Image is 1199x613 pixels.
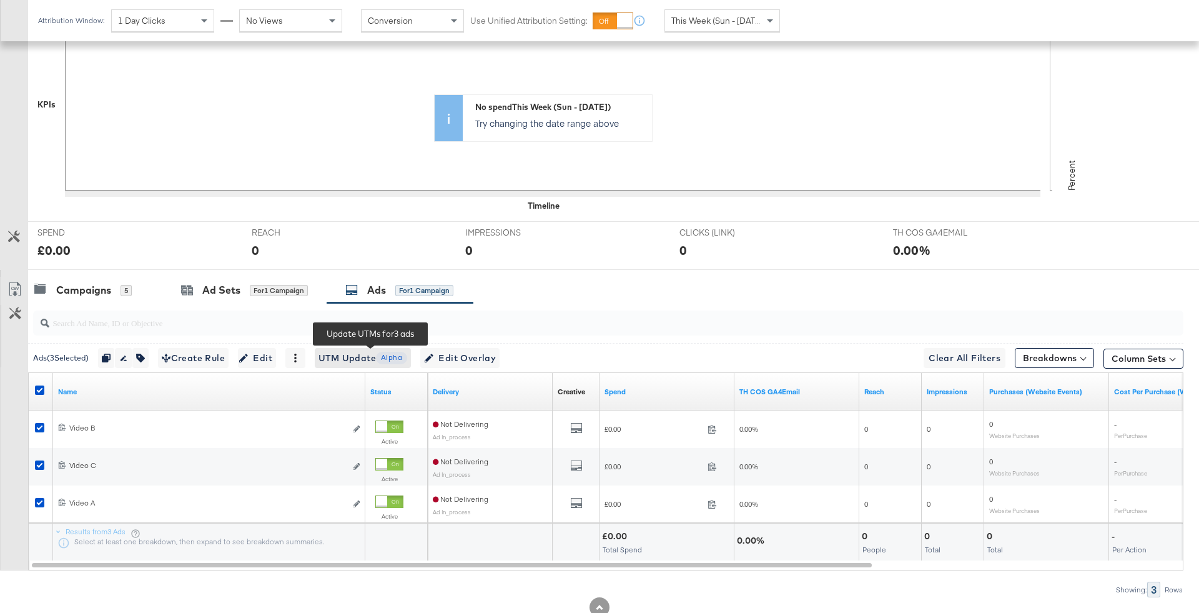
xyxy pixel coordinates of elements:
button: Edit Overlay [420,348,500,368]
button: Breakdowns [1015,348,1094,368]
p: Try changing the date range above [475,117,646,129]
label: Active [375,512,403,521]
div: 0.00% [737,535,768,547]
div: for 1 Campaign [250,285,308,296]
button: Create Rule [158,348,229,368]
div: 0 [862,531,871,542]
span: Not Delivering [433,419,488,429]
span: Not Delivering [433,494,488,504]
a: The total amount spent to date. [604,387,729,397]
span: 0 [864,462,868,471]
a: Shows the current state of your Ad. [370,387,423,397]
a: The number of people your ad was served to. [864,387,917,397]
span: 0 [989,457,993,466]
div: 0 [252,241,259,259]
sub: Per Purchase [1114,432,1147,439]
button: Clear All Filters [924,348,1005,368]
span: No Views [246,15,283,26]
span: IMPRESSIONS [465,227,559,239]
span: 0 [927,499,930,509]
div: 0 [465,241,473,259]
div: 0 [924,531,934,542]
a: The number of times your ad was served. On mobile apps an ad is counted as served the first time ... [927,387,979,397]
span: 0.00% [739,499,758,509]
span: - [1114,457,1117,466]
div: 0.00% [893,241,930,259]
div: Ad Sets [202,283,240,297]
span: Per Action [1112,545,1147,554]
div: Ads ( 3 Selected) [33,352,89,364]
span: - [1114,419,1117,429]
span: 0.00% [739,462,758,471]
div: 5 [121,285,132,296]
label: Active [375,437,403,446]
a: TH COS GA4Email [739,387,854,397]
div: 3 [1147,582,1160,597]
span: 0 [927,424,930,434]
span: SPEND [37,227,131,239]
span: £0.00 [604,424,703,434]
div: Attribution Window: [37,16,105,25]
div: Video B [69,423,346,433]
div: £0.00 [37,241,71,259]
sub: Ad In_process [433,471,471,478]
sub: Website Purchases [989,432,1040,439]
sub: Ad In_process [433,433,471,441]
a: The number of times a purchase was made tracked by your Custom Audience pixel on your website aft... [989,387,1104,397]
span: Total [987,545,1003,554]
span: 0 [927,462,930,471]
span: 0 [989,419,993,429]
div: Rows [1164,586,1183,594]
span: 0 [864,499,868,509]
span: TH COS GA4EMAIL [893,227,987,239]
span: People [862,545,886,554]
span: Total [925,545,940,554]
span: Not Delivering [433,457,488,466]
a: Reflects the ability of your Ad to achieve delivery. [433,387,548,397]
sub: Website Purchases [989,507,1040,514]
span: Alpha [376,352,407,364]
input: Search Ad Name, ID or Objective [49,306,1078,330]
div: £0.00 [602,531,631,542]
div: 0 [679,241,687,259]
button: Edit [238,348,276,368]
span: £0.00 [604,462,703,471]
div: Ads [367,283,386,297]
sub: Ad In_process [433,508,471,516]
span: Edit Overlay [424,351,496,366]
div: - [1112,531,1118,542]
span: Conversion [368,15,413,26]
sub: Per Purchase [1114,507,1147,514]
span: 1 Day Clicks [118,15,165,26]
sub: Website Purchases [989,469,1040,477]
span: 0.00% [739,424,758,434]
span: 0 [989,494,993,504]
div: Video A [69,498,346,508]
span: £0.00 [604,499,703,509]
div: 0 [987,531,996,542]
div: for 1 Campaign [395,285,453,296]
span: Create Rule [162,351,225,366]
div: Showing: [1115,586,1147,594]
div: Video C [69,461,346,471]
a: Ad Name. [58,387,360,397]
div: Creative [558,387,585,397]
span: This Week (Sun - [DATE]) [671,15,765,26]
span: 0 [864,424,868,434]
span: - [1114,494,1117,504]
span: Clear All Filters [929,351,1000,366]
label: Use Unified Attribution Setting: [470,15,588,27]
span: Edit [242,351,272,366]
sub: Per Purchase [1114,469,1147,477]
button: UTM UpdateAlpha [315,348,411,368]
div: Campaigns [56,283,111,297]
span: UTM Update [318,351,407,366]
button: Column Sets [1103,349,1183,369]
label: Active [375,475,403,483]
span: Total Spend [603,545,642,554]
div: No spend This Week (Sun - [DATE]) [475,101,646,113]
span: CLICKS (LINK) [679,227,773,239]
a: Shows the creative associated with your ad. [558,387,585,397]
span: REACH [252,227,345,239]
